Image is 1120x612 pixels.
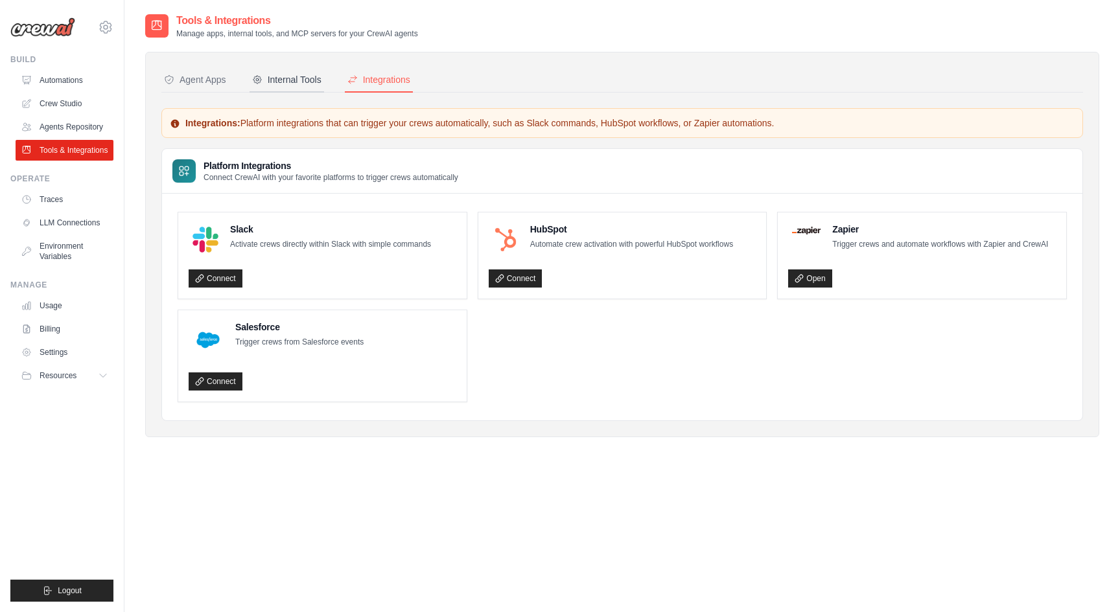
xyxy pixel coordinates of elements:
div: Agent Apps [164,73,226,86]
a: Connect [189,372,242,391]
a: Usage [16,295,113,316]
h4: Slack [230,223,431,236]
a: Settings [16,342,113,363]
a: Traces [16,189,113,210]
img: Zapier Logo [792,227,821,234]
p: Activate crews directly within Slack with simple commands [230,238,431,251]
a: Agents Repository [16,117,113,137]
div: Build [10,54,113,65]
div: Operate [10,174,113,184]
div: Internal Tools [252,73,321,86]
strong: Integrations: [185,118,240,128]
span: Logout [58,585,82,596]
h3: Platform Integrations [204,159,458,172]
p: Trigger crews and automate workflows with Zapier and CrewAI [832,238,1048,251]
a: Connect [189,269,242,288]
a: Environment Variables [16,236,113,267]
span: Resources [40,370,76,381]
div: Integrations [347,73,410,86]
p: Automate crew activation with powerful HubSpot workflows [530,238,733,251]
button: Resources [16,365,113,386]
a: Open [788,269,832,288]
img: HubSpot Logo [493,227,519,253]
a: Billing [16,319,113,339]
button: Integrations [345,68,413,93]
h2: Tools & Integrations [176,13,418,28]
button: Internal Tools [250,68,324,93]
a: Automations [16,70,113,91]
h4: Zapier [832,223,1048,236]
p: Platform integrations that can trigger your crews automatically, such as Slack commands, HubSpot ... [170,117,1075,130]
h4: HubSpot [530,223,733,236]
a: Connect [489,269,542,288]
p: Connect CrewAI with your favorite platforms to trigger crews automatically [204,172,458,183]
p: Trigger crews from Salesforce events [235,336,364,349]
div: Manage [10,280,113,290]
p: Manage apps, internal tools, and MCP servers for your CrewAI agents [176,28,418,39]
button: Agent Apps [161,68,229,93]
button: Logout [10,580,113,602]
img: Salesforce Logo [192,324,224,356]
a: Tools & Integrations [16,140,113,161]
img: Logo [10,17,75,37]
a: Crew Studio [16,93,113,114]
h4: Salesforce [235,321,364,334]
a: LLM Connections [16,212,113,233]
img: Slack Logo [192,227,218,253]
